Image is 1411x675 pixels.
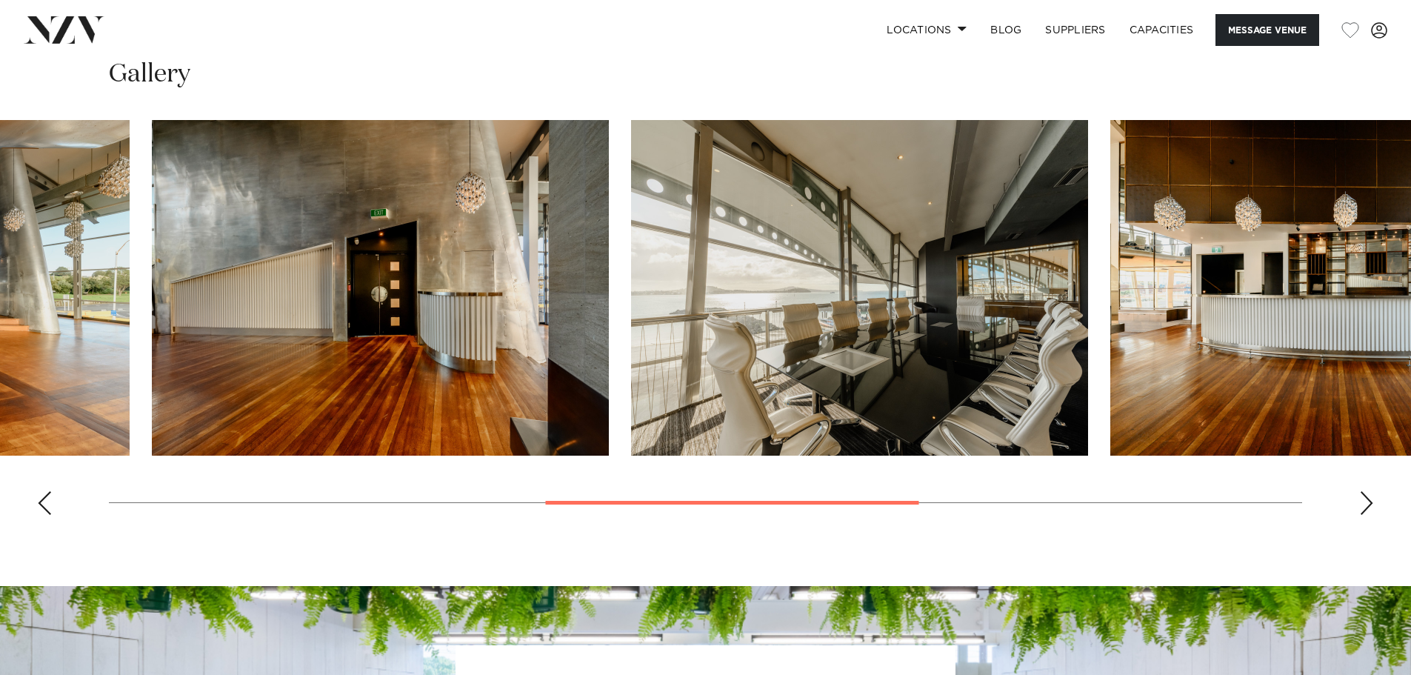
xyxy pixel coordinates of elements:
a: Capacities [1118,14,1206,46]
swiper-slide: 5 / 8 [631,120,1088,456]
img: nzv-logo.png [24,16,104,43]
a: Locations [875,14,978,46]
a: BLOG [978,14,1033,46]
a: SUPPLIERS [1033,14,1117,46]
swiper-slide: 4 / 8 [152,120,609,456]
button: Message Venue [1215,14,1319,46]
h2: Gallery [109,58,190,91]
